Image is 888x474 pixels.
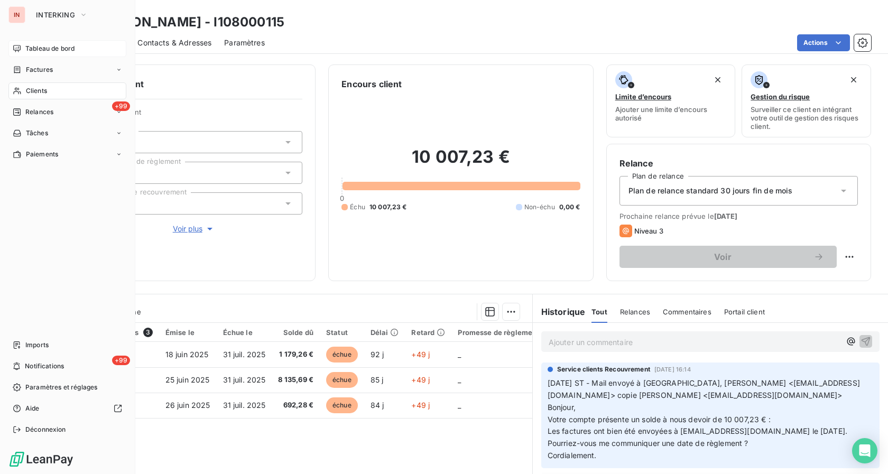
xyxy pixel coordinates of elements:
a: Aide [8,400,126,417]
button: Gestion du risqueSurveiller ce client en intégrant votre outil de gestion des risques client. [742,64,871,137]
img: Logo LeanPay [8,451,74,468]
div: Échue le [223,328,266,337]
button: Voir [619,246,837,268]
span: Gestion du risque [751,92,810,101]
span: Aide [25,404,40,413]
h3: [PERSON_NAME] - I108000115 [93,13,284,32]
span: 18 juin 2025 [165,350,209,359]
span: Cordialement. [548,451,597,460]
span: 31 juil. 2025 [223,350,266,359]
span: échue [326,372,358,388]
span: Voir [632,253,813,261]
span: 0,00 € [559,202,580,212]
span: +49 j [411,375,430,384]
span: 25 juin 2025 [165,375,210,384]
span: Ajouter une limite d’encours autorisé [615,105,727,122]
span: [DATE] [714,212,738,220]
span: Paramètres [224,38,265,48]
span: Service clients Recouvrement [557,365,650,374]
span: +49 j [411,350,430,359]
span: 31 juil. 2025 [223,375,266,384]
span: Votre compte présente un solde à nous devoir de 10 007,23 € : [548,415,771,424]
h6: Historique [533,305,586,318]
span: Factures [26,65,53,75]
span: INTERKING [36,11,75,19]
span: 1 179,26 € [278,349,313,360]
span: échue [326,347,358,363]
button: Actions [797,34,850,51]
span: Clients [26,86,47,96]
div: Open Intercom Messenger [852,438,877,463]
button: Voir plus [85,223,302,235]
span: Paiements [26,150,58,159]
span: Niveau 3 [634,227,663,235]
div: Retard [411,328,445,337]
div: Solde dû [278,328,313,337]
span: 31 juil. 2025 [223,401,266,410]
div: Délai [371,328,399,337]
span: Voir plus [173,224,215,234]
span: Tâches [26,128,48,138]
span: 26 juin 2025 [165,401,210,410]
span: _ [458,401,461,410]
span: Contacts & Adresses [137,38,211,48]
span: Déconnexion [25,425,66,434]
span: 84 j [371,401,384,410]
span: Échu [350,202,365,212]
button: Limite d’encoursAjouter une limite d’encours autorisé [606,64,736,137]
span: échue [326,397,358,413]
span: 8 135,69 € [278,375,313,385]
span: _ [458,350,461,359]
span: 85 j [371,375,384,384]
div: IN [8,6,25,23]
span: 92 j [371,350,384,359]
span: Notifications [25,361,64,371]
h6: Informations client [64,78,302,90]
span: [DATE] ST - Mail envoyé à [GEOGRAPHIC_DATA], [PERSON_NAME] <[EMAIL_ADDRESS][DOMAIN_NAME]> copie [... [548,378,860,412]
h6: Relance [619,157,858,170]
span: [DATE] 16:14 [654,366,691,373]
span: +99 [112,101,130,111]
span: _ [458,375,461,384]
span: Pourriez-vous me communiquer une date de règlement ? [548,439,748,448]
span: Tableau de bord [25,44,75,53]
span: Relances [620,308,650,316]
h6: Encours client [341,78,402,90]
span: 10 007,23 € [369,202,407,212]
span: 0 [340,194,344,202]
span: Commentaires [663,308,711,316]
span: Les factures ont bien été envoyées à [EMAIL_ADDRESS][DOMAIN_NAME] le [DATE]. [548,426,847,435]
span: Paramètres et réglages [25,383,97,392]
span: 3 [143,328,153,337]
span: Relances [25,107,53,117]
h2: 10 007,23 € [341,146,580,178]
span: Plan de relance standard 30 jours fin de mois [628,185,793,196]
span: Surveiller ce client en intégrant votre outil de gestion des risques client. [751,105,862,131]
span: Imports [25,340,49,350]
span: Non-échu [524,202,555,212]
span: +49 j [411,401,430,410]
span: +99 [112,356,130,365]
span: Limite d’encours [615,92,671,101]
div: Émise le [165,328,210,337]
span: Tout [591,308,607,316]
span: Prochaine relance prévue le [619,212,858,220]
div: Promesse de règlement [458,328,539,337]
span: 692,28 € [278,400,313,411]
div: Statut [326,328,358,337]
span: Portail client [724,308,765,316]
span: Propriétés Client [85,108,302,123]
